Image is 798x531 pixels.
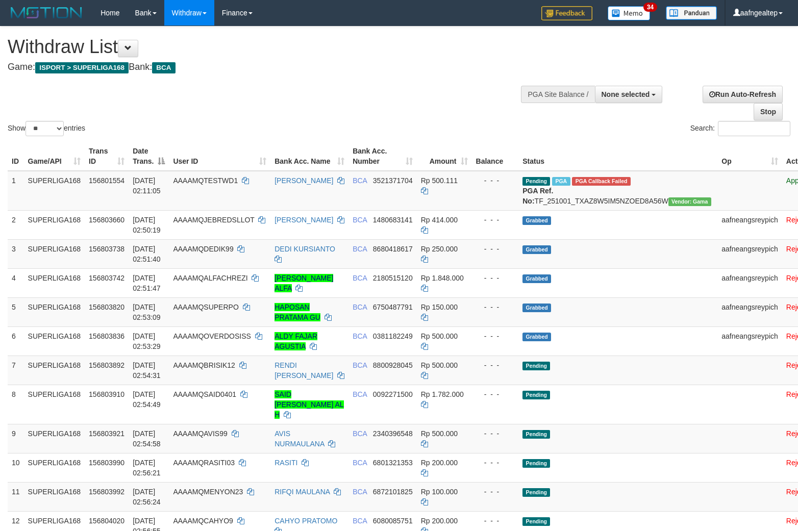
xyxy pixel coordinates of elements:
span: Copy 3521371704 to clipboard [373,176,413,185]
span: Grabbed [522,245,551,254]
span: [DATE] 02:11:05 [133,176,161,195]
span: Grabbed [522,333,551,341]
span: AAAAMQALFACHREZI [173,274,247,282]
span: Copy 8680418617 to clipboard [373,245,413,253]
td: aafneangsreypich [717,268,782,297]
td: 2 [8,210,24,239]
span: 156803992 [89,488,124,496]
td: aafneangsreypich [717,210,782,239]
h4: Game: Bank: [8,62,522,72]
th: Op: activate to sort column ascending [717,142,782,171]
span: Copy 1480683141 to clipboard [373,216,413,224]
td: 8 [8,385,24,424]
span: Rp 500.000 [421,332,458,340]
a: AVIS NURMAULANA [275,429,324,448]
select: Showentries [26,121,64,136]
b: PGA Ref. No: [522,187,553,205]
td: 11 [8,482,24,511]
span: Copy 2180515120 to clipboard [373,274,413,282]
span: Rp 200.000 [421,459,458,467]
a: Stop [754,103,783,120]
span: Rp 500.111 [421,176,458,185]
span: 156803892 [89,361,124,369]
span: Rp 100.000 [421,488,458,496]
span: [DATE] 02:56:21 [133,459,161,477]
a: [PERSON_NAME] ALFA [275,274,333,292]
span: Rp 500.000 [421,429,458,438]
td: SUPERLIGA168 [24,356,85,385]
td: 4 [8,268,24,297]
div: - - - [476,360,515,370]
td: SUPERLIGA168 [24,239,85,268]
a: [PERSON_NAME] [275,216,333,224]
div: - - - [476,175,515,186]
span: BCA [353,274,367,282]
div: - - - [476,331,515,341]
span: None selected [602,90,650,98]
span: 156803990 [89,459,124,467]
td: SUPERLIGA168 [24,210,85,239]
span: Copy 8800928045 to clipboard [373,361,413,369]
img: Button%20Memo.svg [608,6,651,20]
span: AAAAMQJEBREDSLLOT [173,216,254,224]
span: BCA [353,216,367,224]
td: SUPERLIGA168 [24,482,85,511]
span: AAAAMQMENYON23 [173,488,243,496]
span: Vendor URL: https://trx31.1velocity.biz [668,197,711,206]
td: 10 [8,453,24,482]
span: 156803660 [89,216,124,224]
div: - - - [476,516,515,526]
span: Copy 6750487791 to clipboard [373,303,413,311]
td: 9 [8,424,24,453]
span: BCA [353,361,367,369]
td: 7 [8,356,24,385]
span: [DATE] 02:51:47 [133,274,161,292]
td: SUPERLIGA168 [24,268,85,297]
span: [DATE] 02:54:58 [133,429,161,448]
span: BCA [353,488,367,496]
div: - - - [476,215,515,225]
span: BCA [353,459,367,467]
span: BCA [353,303,367,311]
span: Copy 0381182249 to clipboard [373,332,413,340]
td: SUPERLIGA168 [24,424,85,453]
input: Search: [718,121,790,136]
span: Rp 1.848.000 [421,274,464,282]
a: Run Auto-Refresh [703,86,783,103]
td: aafneangsreypich [717,326,782,356]
div: - - - [476,244,515,254]
td: 1 [8,171,24,211]
span: PGA Error [572,177,630,186]
h1: Withdraw List [8,37,522,57]
span: [DATE] 02:51:40 [133,245,161,263]
td: SUPERLIGA168 [24,453,85,482]
img: panduan.png [666,6,717,20]
span: Pending [522,459,550,468]
a: SAID [PERSON_NAME] AL H [275,390,343,419]
span: AAAAMQCAHYO9 [173,517,233,525]
th: ID [8,142,24,171]
th: Amount: activate to sort column ascending [417,142,472,171]
span: BCA [353,390,367,398]
img: MOTION_logo.png [8,5,85,20]
span: Rp 250.000 [421,245,458,253]
a: [PERSON_NAME] [275,176,333,185]
td: SUPERLIGA168 [24,297,85,326]
span: 156803820 [89,303,124,311]
label: Show entries [8,121,85,136]
span: Pending [522,391,550,399]
span: Pending [522,430,550,439]
span: Copy 0092271500 to clipboard [373,390,413,398]
span: 156804020 [89,517,124,525]
th: Game/API: activate to sort column ascending [24,142,85,171]
span: Copy 2340396548 to clipboard [373,429,413,438]
span: Pending [522,488,550,497]
span: Copy 6872101825 to clipboard [373,488,413,496]
th: User ID: activate to sort column ascending [169,142,270,171]
span: Rp 1.782.000 [421,390,464,398]
span: Pending [522,362,550,370]
span: AAAAMQAVIS99 [173,429,227,438]
span: Grabbed [522,274,551,283]
th: Bank Acc. Number: activate to sort column ascending [348,142,417,171]
span: AAAAMQDEDIK99 [173,245,233,253]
